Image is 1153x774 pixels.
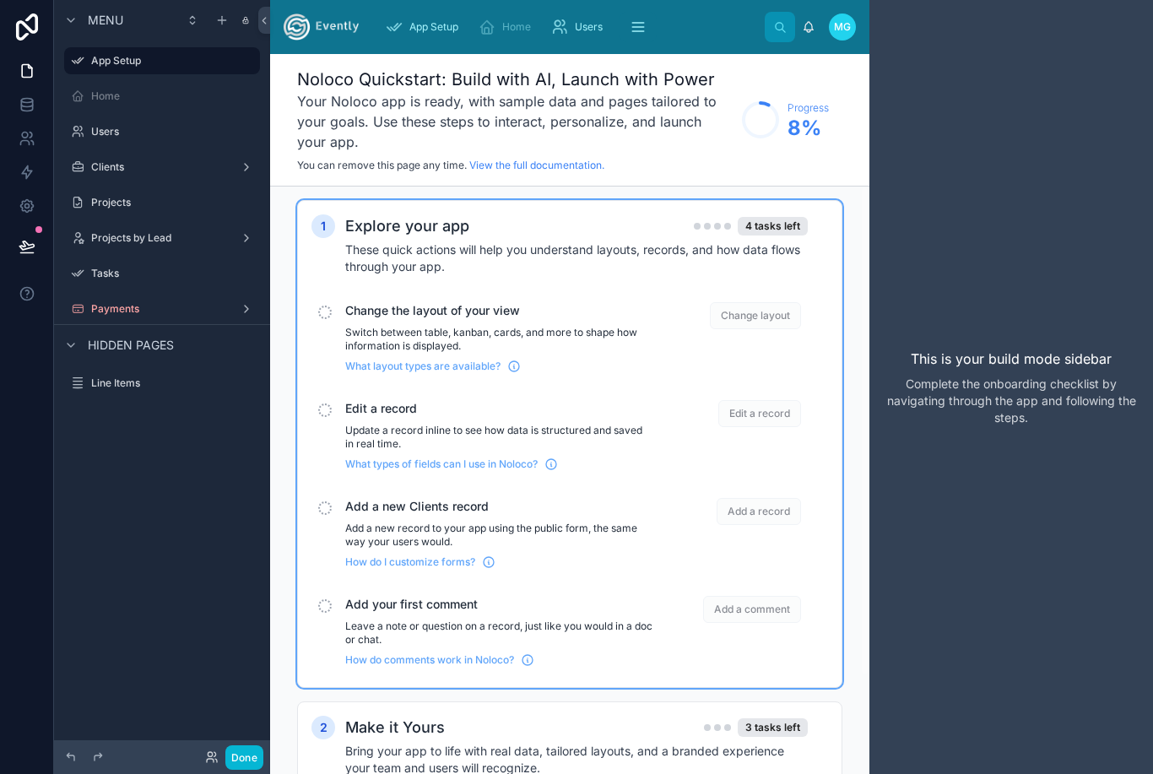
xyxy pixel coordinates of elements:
span: You can remove this page any time. [297,159,467,171]
a: Projects [64,189,260,216]
a: Line Items [64,370,260,397]
img: App logo [284,14,359,41]
span: Home [502,20,531,34]
a: App Setup [381,12,470,42]
label: Users [91,125,257,138]
h3: Your Noloco app is ready, with sample data and pages tailored to your goals. Use these steps to i... [297,91,733,152]
button: Done [225,745,263,770]
label: Tasks [91,267,257,280]
a: App Setup [64,47,260,74]
label: Home [91,89,257,103]
h1: Noloco Quickstart: Build with AI, Launch with Power [297,68,733,91]
label: Payments [91,302,233,316]
a: Users [546,12,614,42]
a: Projects by Lead [64,225,260,252]
a: Payments [64,295,260,322]
span: Progress [788,101,829,115]
a: Home [474,12,543,42]
span: Users [575,20,603,34]
label: Line Items [91,376,257,390]
label: Projects [91,196,257,209]
a: Home [64,83,260,110]
div: scrollable content [372,8,765,46]
label: Projects by Lead [91,231,233,245]
a: Users [64,118,260,145]
span: Menu [88,12,123,29]
p: Complete the onboarding checklist by navigating through the app and following the steps. [883,376,1139,426]
a: View the full documentation. [469,159,604,171]
span: App Setup [409,20,458,34]
a: Clients [64,154,260,181]
label: App Setup [91,54,250,68]
span: 8 % [788,115,829,142]
span: MG [834,20,851,34]
a: Tasks [64,260,260,287]
p: This is your build mode sidebar [911,349,1112,369]
span: Hidden pages [88,337,174,354]
label: Clients [91,160,233,174]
